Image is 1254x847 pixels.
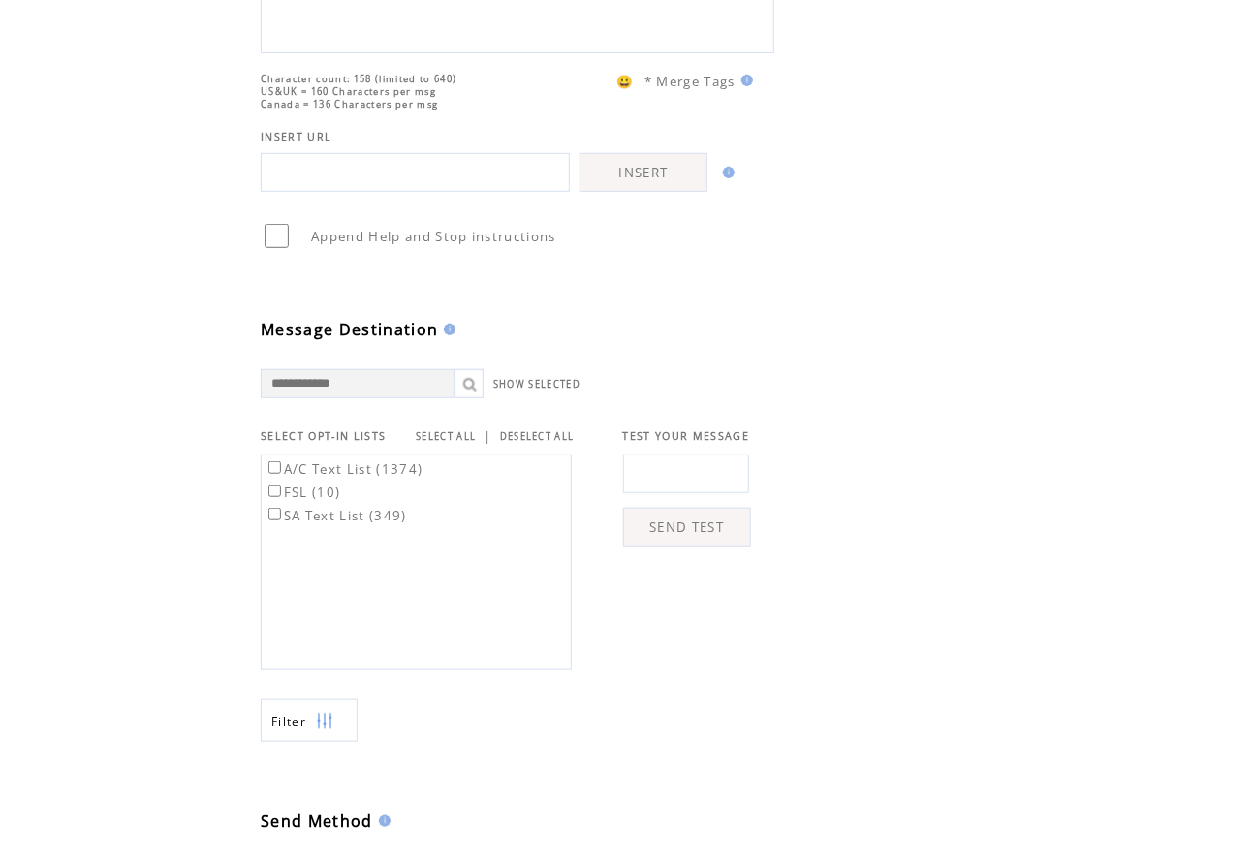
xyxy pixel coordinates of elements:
img: filters.png [316,700,333,743]
img: help.gif [717,167,735,178]
span: TEST YOUR MESSAGE [623,429,750,443]
span: 😀 [617,73,635,90]
span: Character count: 158 (limited to 640) [261,73,456,85]
input: FSL (10) [268,485,281,497]
input: A/C Text List (1374) [268,461,281,474]
label: FSL (10) [265,484,341,501]
label: SA Text List (349) [265,507,407,524]
span: INSERT URL [261,130,331,143]
img: help.gif [373,815,391,827]
a: SEND TEST [623,508,751,547]
span: SELECT OPT-IN LISTS [261,429,386,443]
a: INSERT [580,153,707,192]
span: Canada = 136 Characters per msg [261,98,438,110]
span: Send Method [261,810,373,831]
a: SHOW SELECTED [493,378,580,391]
span: * Merge Tags [644,73,736,90]
span: US&UK = 160 Characters per msg [261,85,436,98]
span: Append Help and Stop instructions [311,228,556,245]
img: help.gif [736,75,753,86]
span: | [484,427,491,445]
a: Filter [261,699,358,742]
input: SA Text List (349) [268,508,281,520]
span: Show filters [271,713,306,730]
label: A/C Text List (1374) [265,460,423,478]
span: Message Destination [261,319,438,340]
a: SELECT ALL [416,430,476,443]
a: DESELECT ALL [500,430,575,443]
img: help.gif [438,324,455,335]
